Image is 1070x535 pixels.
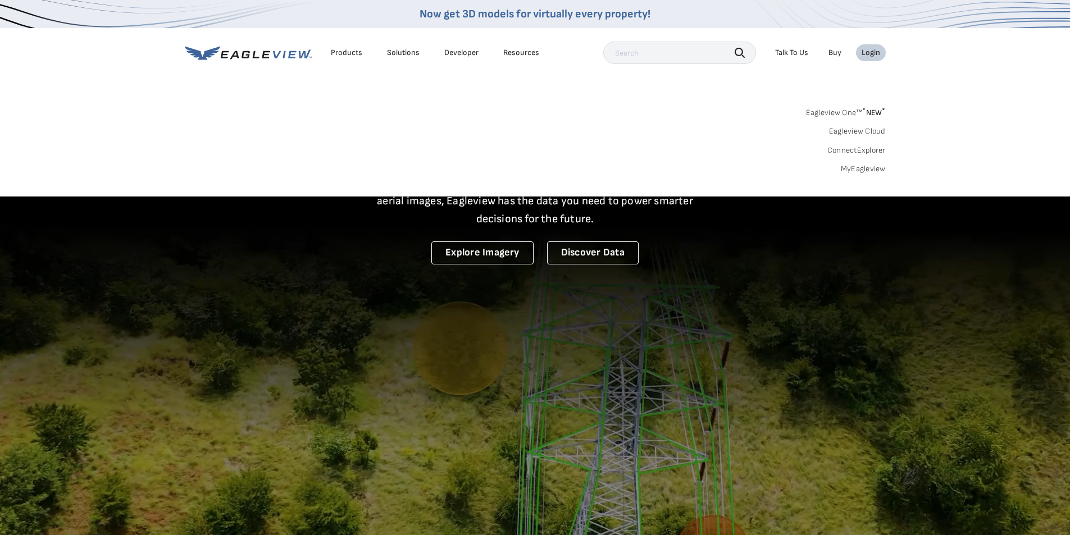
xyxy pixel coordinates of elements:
[503,48,539,58] div: Resources
[431,241,534,264] a: Explore Imagery
[829,126,886,136] a: Eagleview Cloud
[827,145,886,156] a: ConnectExplorer
[603,42,756,64] input: Search
[387,48,420,58] div: Solutions
[547,241,639,264] a: Discover Data
[828,48,841,58] a: Buy
[862,48,880,58] div: Login
[806,104,886,117] a: Eagleview One™*NEW*
[862,108,885,117] span: NEW
[444,48,479,58] a: Developer
[420,7,650,21] a: Now get 3D models for virtually every property!
[841,164,886,174] a: MyEagleview
[775,48,808,58] div: Talk To Us
[363,174,707,228] p: A new era starts here. Built on more than 3.5 billion high-resolution aerial images, Eagleview ha...
[331,48,362,58] div: Products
